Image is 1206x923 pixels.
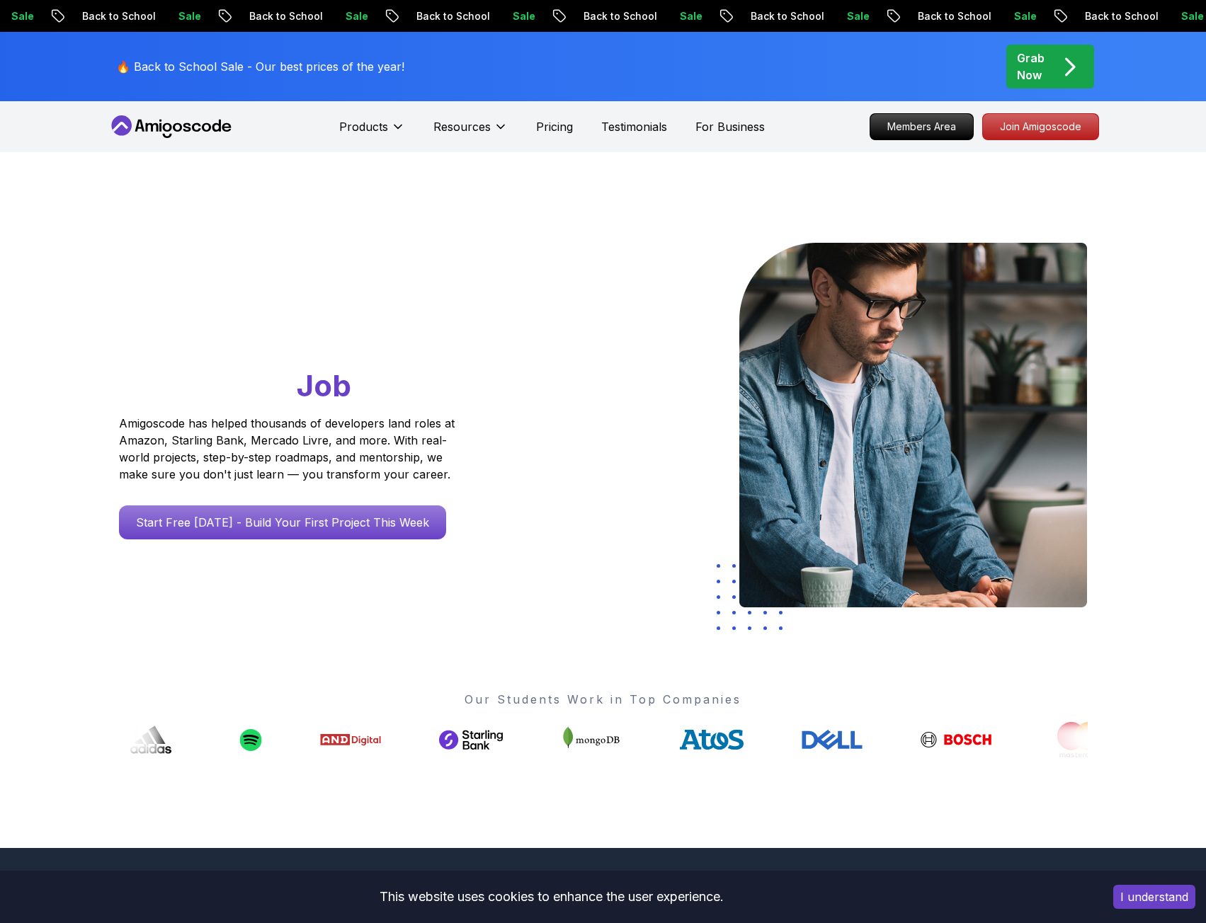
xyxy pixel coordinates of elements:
[571,9,668,23] p: Back to School
[166,9,212,23] p: Sale
[601,118,667,135] a: Testimonials
[339,118,388,135] p: Products
[119,505,446,539] a: Start Free [DATE] - Build Your First Project This Week
[433,118,491,135] p: Resources
[119,243,509,406] h1: Go From Learning to Hired: Master Java, Spring Boot & Cloud Skills That Get You the
[906,9,1002,23] p: Back to School
[334,9,379,23] p: Sale
[11,881,1092,912] div: This website uses cookies to enhance the user experience.
[983,114,1098,139] p: Join Amigoscode
[501,9,546,23] p: Sale
[339,118,405,147] button: Products
[695,118,765,135] a: For Business
[870,113,974,140] a: Members Area
[536,118,573,135] a: Pricing
[116,58,404,75] p: 🔥 Back to School Sale - Our best prices of the year!
[404,9,501,23] p: Back to School
[739,243,1087,607] img: hero
[739,9,835,23] p: Back to School
[1113,885,1195,909] button: Accept cookies
[119,691,1088,708] p: Our Students Work in Top Companies
[870,114,973,139] p: Members Area
[70,9,166,23] p: Back to School
[1073,9,1169,23] p: Back to School
[1002,9,1047,23] p: Sale
[1017,50,1045,84] p: Grab Now
[433,118,508,147] button: Resources
[237,9,334,23] p: Back to School
[297,367,351,403] span: Job
[119,415,459,483] p: Amigoscode has helped thousands of developers land roles at Amazon, Starling Bank, Mercado Livre,...
[982,113,1099,140] a: Join Amigoscode
[668,9,713,23] p: Sale
[835,9,880,23] p: Sale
